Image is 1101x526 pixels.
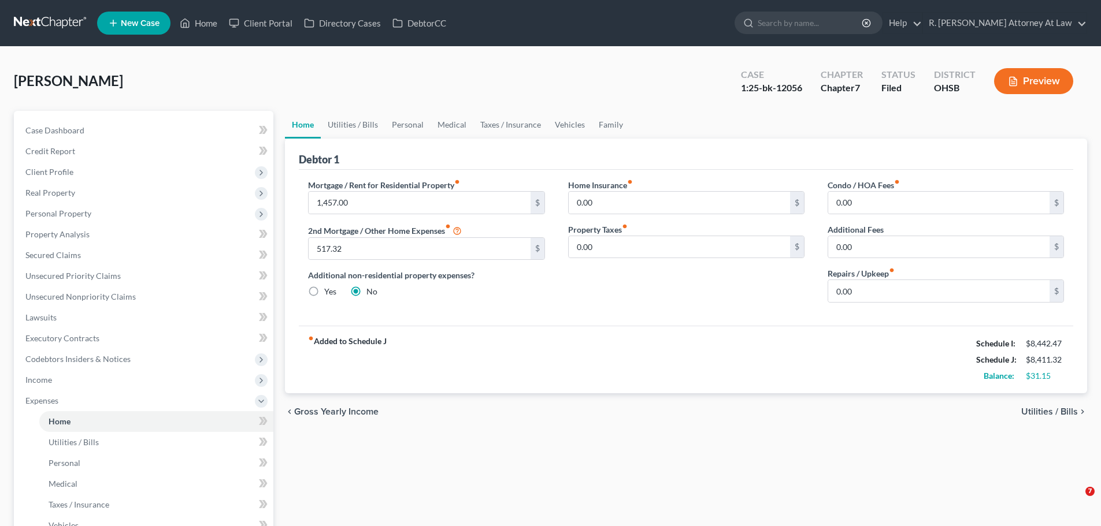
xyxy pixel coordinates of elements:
[39,432,273,453] a: Utilities / Bills
[984,371,1014,380] strong: Balance:
[622,223,628,229] i: fiber_manual_record
[308,335,387,384] strong: Added to Schedule J
[25,146,75,156] span: Credit Report
[1050,192,1063,214] div: $
[25,396,58,405] span: Expenses
[25,375,52,385] span: Income
[548,111,592,139] a: Vehicles
[1021,407,1087,416] button: Utilities / Bills chevron_right
[16,328,273,349] a: Executory Contracts
[25,333,99,343] span: Executory Contracts
[25,292,136,301] span: Unsecured Nonpriority Claims
[25,188,75,197] span: Real Property
[16,120,273,141] a: Case Dashboard
[741,81,802,95] div: 1:25-bk-12056
[855,82,860,93] span: 7
[16,307,273,328] a: Lawsuits
[223,13,298,33] a: Client Portal
[828,236,1050,258] input: --
[569,192,790,214] input: --
[828,267,895,279] label: Repairs / Upkeep
[385,111,431,139] a: Personal
[39,473,273,494] a: Medical
[1050,280,1063,302] div: $
[16,141,273,162] a: Credit Report
[49,499,109,509] span: Taxes / Insurance
[25,354,131,364] span: Codebtors Insiders & Notices
[387,13,452,33] a: DebtorCC
[1078,407,1087,416] i: chevron_right
[299,152,339,166] div: Debtor 1
[298,13,387,33] a: Directory Cases
[894,179,900,185] i: fiber_manual_record
[25,250,81,260] span: Secured Claims
[976,338,1015,348] strong: Schedule I:
[976,355,1017,364] strong: Schedule J:
[568,223,628,236] label: Property Taxes
[790,192,804,214] div: $
[25,125,84,135] span: Case Dashboard
[16,266,273,286] a: Unsecured Priority Claims
[923,13,1087,33] a: R. [PERSON_NAME] Attorney At Law
[1026,370,1064,382] div: $31.15
[758,12,863,33] input: Search by name...
[568,179,633,191] label: Home Insurance
[14,72,123,89] span: [PERSON_NAME]
[1062,487,1089,514] iframe: Intercom live chat
[431,111,473,139] a: Medical
[1050,236,1063,258] div: $
[25,208,91,218] span: Personal Property
[1021,407,1078,416] span: Utilities / Bills
[1085,487,1095,496] span: 7
[473,111,548,139] a: Taxes / Insurance
[1026,338,1064,349] div: $8,442.47
[821,81,863,95] div: Chapter
[592,111,630,139] a: Family
[309,238,530,260] input: --
[366,286,377,297] label: No
[934,68,976,81] div: District
[821,68,863,81] div: Chapter
[828,280,1050,302] input: --
[828,179,900,191] label: Condo / HOA Fees
[16,286,273,307] a: Unsecured Nonpriority Claims
[321,111,385,139] a: Utilities / Bills
[121,19,160,28] span: New Case
[308,179,460,191] label: Mortgage / Rent for Residential Property
[285,407,294,416] i: chevron_left
[445,223,451,229] i: fiber_manual_record
[16,224,273,245] a: Property Analysis
[39,494,273,515] a: Taxes / Insurance
[25,312,57,322] span: Lawsuits
[790,236,804,258] div: $
[308,335,314,341] i: fiber_manual_record
[881,68,915,81] div: Status
[25,271,121,281] span: Unsecured Priority Claims
[308,223,462,237] label: 2nd Mortgage / Other Home Expenses
[531,192,544,214] div: $
[25,167,73,177] span: Client Profile
[531,238,544,260] div: $
[324,286,336,297] label: Yes
[309,192,530,214] input: --
[174,13,223,33] a: Home
[994,68,1073,94] button: Preview
[1026,354,1064,365] div: $8,411.32
[828,223,884,236] label: Additional Fees
[285,111,321,139] a: Home
[39,411,273,432] a: Home
[881,81,915,95] div: Filed
[934,81,976,95] div: OHSB
[294,407,379,416] span: Gross Yearly Income
[49,416,71,426] span: Home
[16,245,273,266] a: Secured Claims
[308,269,544,281] label: Additional non-residential property expenses?
[49,479,77,488] span: Medical
[883,13,922,33] a: Help
[285,407,379,416] button: chevron_left Gross Yearly Income
[828,192,1050,214] input: --
[627,179,633,185] i: fiber_manual_record
[741,68,802,81] div: Case
[49,458,80,468] span: Personal
[889,267,895,273] i: fiber_manual_record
